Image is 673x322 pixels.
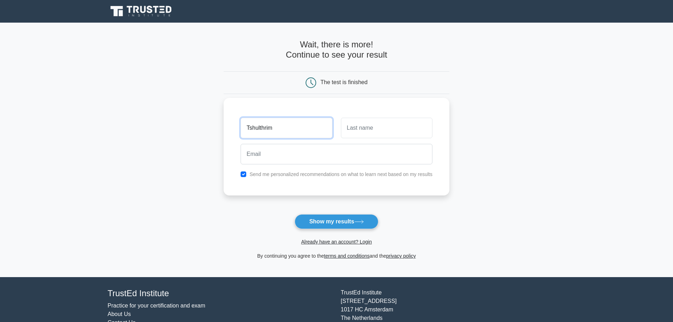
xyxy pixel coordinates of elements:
[224,40,449,60] h4: Wait, there is more! Continue to see your result
[341,118,432,138] input: Last name
[241,144,432,164] input: Email
[108,303,206,309] a: Practice for your certification and exam
[320,79,367,85] div: The test is finished
[324,253,370,259] a: terms and conditions
[295,214,378,229] button: Show my results
[241,118,332,138] input: First name
[301,239,372,245] a: Already have an account? Login
[219,252,454,260] div: By continuing you agree to the and the
[386,253,416,259] a: privacy policy
[249,171,432,177] label: Send me personalized recommendations on what to learn next based on my results
[108,288,332,299] h4: TrustEd Institute
[108,311,131,317] a: About Us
